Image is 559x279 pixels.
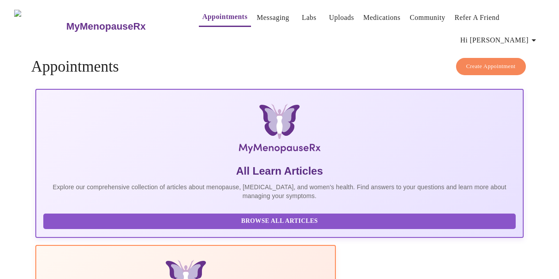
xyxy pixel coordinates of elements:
[31,58,528,76] h4: Appointments
[455,11,500,24] a: Refer a Friend
[14,10,65,43] img: MyMenopauseRx Logo
[257,11,289,24] a: Messaging
[456,58,526,75] button: Create Appointment
[202,11,247,23] a: Appointments
[66,21,146,32] h3: MyMenopauseRx
[302,11,316,24] a: Labs
[65,11,181,42] a: MyMenopauseRx
[451,9,503,27] button: Refer a Friend
[466,61,516,72] span: Create Appointment
[43,164,515,178] h5: All Learn Articles
[199,8,251,27] button: Appointments
[117,104,442,157] img: MyMenopauseRx Logo
[43,183,515,200] p: Explore our comprehensive collection of articles about menopause, [MEDICAL_DATA], and women's hea...
[329,11,354,24] a: Uploads
[410,11,445,24] a: Community
[460,34,539,46] span: Hi [PERSON_NAME]
[406,9,449,27] button: Community
[457,31,543,49] button: Hi [PERSON_NAME]
[360,9,404,27] button: Medications
[326,9,358,27] button: Uploads
[363,11,400,24] a: Medications
[253,9,293,27] button: Messaging
[43,214,515,229] button: Browse All Articles
[52,216,506,227] span: Browse All Articles
[295,9,323,27] button: Labs
[43,217,517,224] a: Browse All Articles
